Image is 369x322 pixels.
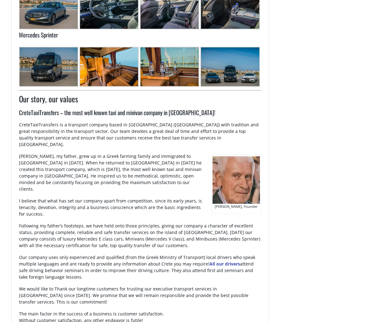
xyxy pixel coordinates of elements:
[200,47,260,87] img: Book a transfer in Crete. Offering Taxi, Mini Van and Mini Bus transfer services in Crete
[19,153,205,198] p: [PERSON_NAME], my father, grew up in a Greek farming family and immigrated to [GEOGRAPHIC_DATA] i...
[19,254,261,285] p: Our company uses only experienced and qualified (from the Greek Ministry of Transport) local driv...
[213,204,260,211] p: [PERSON_NAME], Founder
[140,47,199,87] img: Four bottles of water on a table inside a Luxurious black Mercedes minibus
[19,108,261,121] h3: CreteTaxiTransfers – the most well known taxi and minivan company in [GEOGRAPHIC_DATA]!
[19,198,205,222] p: I believe that what has set our company apart from competition, since its early years, is tenacit...
[19,222,261,254] p: Following my father’s footsteps, we have held onto those principles, giving our company a charact...
[19,47,78,87] img: A luxurious black Mercedes Sprinter VIP minibus with tinted windows and leather seats.
[19,121,261,153] p: CreteTaxiTransfers is a transport company based in [GEOGRAPHIC_DATA] ([GEOGRAPHIC_DATA]) with tra...
[79,47,139,87] img: Luxury Transfer Services in Crete. Luxurious black Mercedes minibus interior with leather seats.
[209,261,240,267] a: All our drivers
[19,93,261,108] h2: Our story, our values
[19,285,261,310] p: We would like to Thank our longtime customers for trusting our executive transport services in [G...
[213,156,260,204] img: Georgios Fragkiadakis, Founder
[19,31,261,44] h3: Mercedes Sprinter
